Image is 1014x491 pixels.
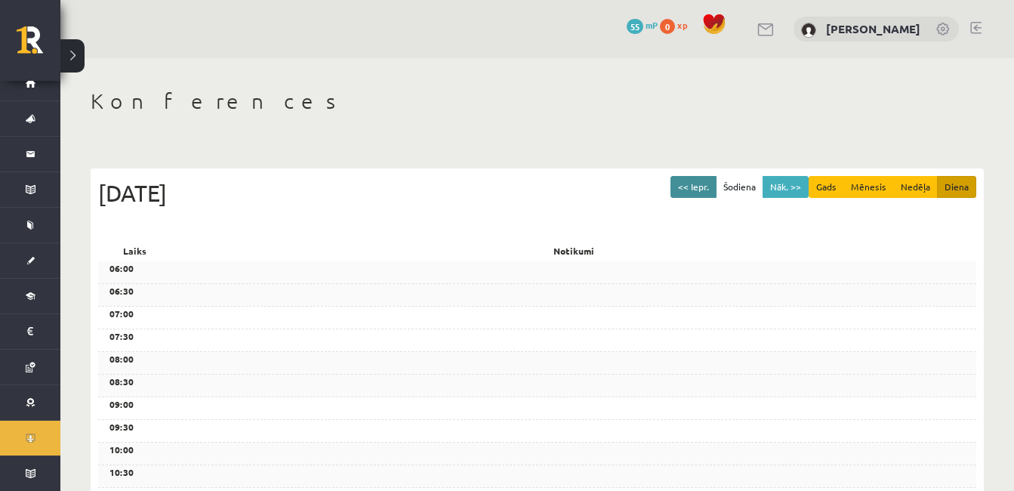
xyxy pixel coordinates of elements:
[109,285,134,297] b: 06:30
[660,19,695,31] a: 0 xp
[660,19,675,34] span: 0
[809,176,844,198] button: Gads
[937,176,976,198] button: Diena
[109,262,134,274] b: 06:00
[17,26,60,64] a: Rīgas 1. Tālmācības vidusskola
[670,176,717,198] button: << Iepr.
[171,240,976,261] div: Notikumi
[843,176,894,198] button: Mēnesis
[109,353,134,365] b: 08:00
[109,398,134,410] b: 09:00
[763,176,809,198] button: Nāk. >>
[627,19,658,31] a: 55 mP
[646,19,658,31] span: mP
[801,23,816,38] img: Mareks Markuss Kozlovskis
[109,330,134,342] b: 07:30
[109,307,134,320] b: 07:00
[826,21,920,36] a: [PERSON_NAME]
[91,88,984,114] h1: Konferences
[109,421,134,433] b: 09:30
[109,375,134,388] b: 08:30
[109,443,134,455] b: 10:00
[98,240,171,261] div: Laiks
[893,176,938,198] button: Nedēļa
[677,19,687,31] span: xp
[627,19,643,34] span: 55
[109,466,134,478] b: 10:30
[716,176,763,198] button: Šodiena
[98,176,976,210] div: [DATE]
